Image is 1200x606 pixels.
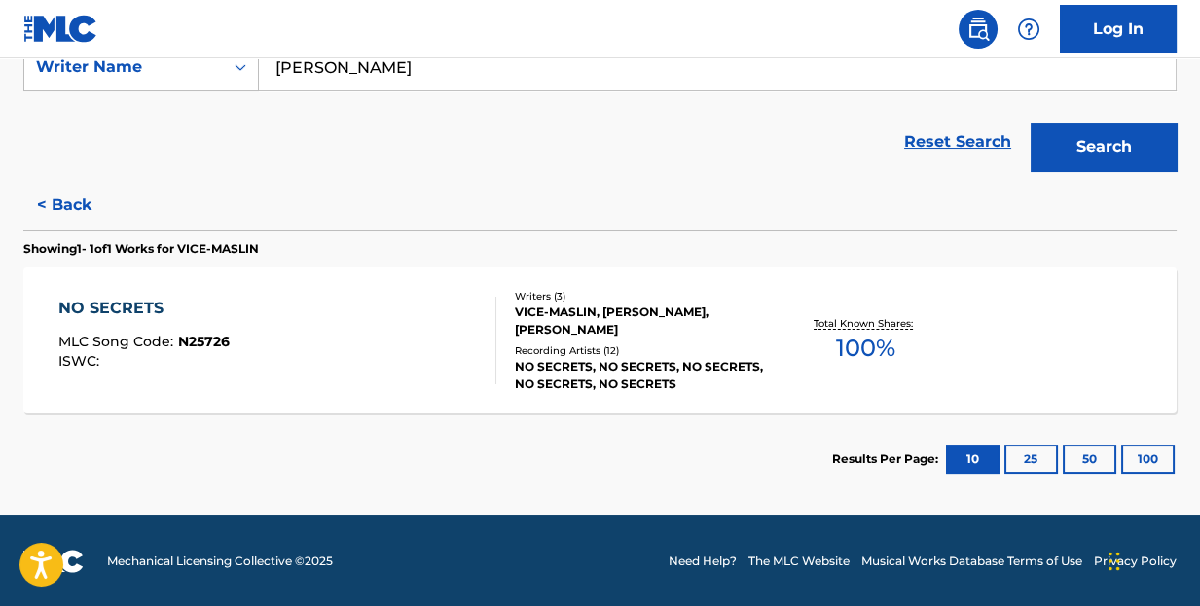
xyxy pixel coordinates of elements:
p: Total Known Shares: [814,316,918,331]
img: MLC Logo [23,15,98,43]
p: Showing 1 - 1 of 1 Works for VICE-MASLIN [23,240,259,258]
img: search [966,18,990,41]
div: Recording Artists ( 12 ) [515,343,770,358]
div: NO SECRETS, NO SECRETS, NO SECRETS, NO SECRETS, NO SECRETS [515,358,770,393]
span: 100 % [836,331,895,366]
a: Need Help? [669,553,737,570]
button: 25 [1004,445,1058,474]
img: help [1017,18,1040,41]
button: < Back [23,181,140,230]
div: Help [1009,10,1048,49]
a: Reset Search [894,121,1021,163]
span: N25726 [178,333,230,350]
a: The MLC Website [748,553,850,570]
div: Writers ( 3 ) [515,289,770,303]
iframe: Chat Widget [1103,513,1200,606]
button: 10 [946,445,1000,474]
span: Mechanical Licensing Collective © 2025 [107,553,333,570]
a: Musical Works Database Terms of Use [861,553,1082,570]
div: NO SECRETS [58,297,230,320]
p: Results Per Page: [832,450,943,468]
div: VICE-MASLIN, [PERSON_NAME], [PERSON_NAME] [515,303,770,339]
a: Log In [1060,5,1177,53]
form: Search Form [23,43,1177,181]
span: MLC Song Code : [58,333,178,350]
a: NO SECRETSMLC Song Code:N25726ISWC:Writers (3)VICE-MASLIN, [PERSON_NAME], [PERSON_NAME]Recording ... [23,267,1177,413]
button: Search [1031,123,1177,171]
button: 100 [1121,445,1175,474]
div: Writer Name [36,55,211,79]
span: ISWC : [58,352,104,370]
img: logo [23,550,84,573]
a: Public Search [959,10,998,49]
button: 50 [1063,445,1116,474]
div: Drag [1109,532,1120,590]
a: Privacy Policy [1094,553,1177,570]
